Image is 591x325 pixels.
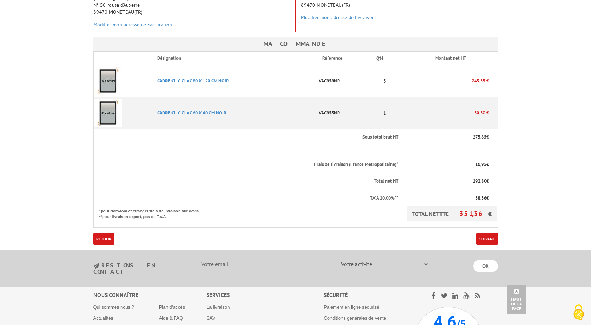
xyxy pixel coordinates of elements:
a: Paiement en ligne sécurisé [324,304,379,310]
p: T.V.A 20,00%** [99,195,398,202]
th: Qté [371,52,399,65]
a: CADRE CLIC-CLAC 80 X 120 CM NOIR [157,78,229,84]
div: Nous connaître [93,291,207,299]
td: 1 [371,97,399,129]
a: Qui sommes nous ? [93,304,135,310]
input: Votre email [197,258,325,270]
div: Sécurité [324,291,413,299]
th: Référence [317,52,371,65]
th: Frais de livraison (France Metropolitaine)* [93,156,399,173]
a: Modifier mon adresse de Livraison [301,14,375,21]
p: *pour dom-tom et étranger frais de livraison sur devis **pour livraison export, pas de T.V.A [99,206,206,220]
a: CADRE CLIC-CLAC 60 X 40 CM NOIR [157,110,226,116]
p: € [405,134,489,141]
th: Sous total brut HT [93,129,399,146]
a: Aide & FAQ [159,315,183,321]
span: 292,80 [473,178,486,184]
p: Montant net HT [405,55,497,62]
p: € [405,178,489,185]
img: CADRE CLIC-CLAC 60 X 40 CM NOIR [94,99,122,127]
a: Suivant [476,233,498,245]
span: 351,36 [459,210,488,218]
p: VAC959NR [317,75,371,87]
a: La livraison [207,304,230,310]
a: Conditions générales de vente [324,315,386,321]
a: Plan d'accès [159,304,185,310]
td: 3 [371,65,399,97]
p: € [405,161,489,168]
span: 58,56 [475,195,486,201]
img: newsletter.jpg [93,263,99,269]
th: Désignation [152,52,317,65]
a: Actualités [93,315,113,321]
p: 30,30 € [399,107,489,119]
a: Retour [93,233,114,245]
div: Services [207,291,324,299]
h3: Ma commande [93,37,498,51]
button: Cookies (fenêtre modale) [566,301,591,325]
h3: restons en contact [93,262,187,275]
img: Cookies (fenêtre modale) [570,304,587,321]
p: TOTAL NET TTC € [407,206,497,221]
th: Total net HT [93,173,399,190]
img: CADRE CLIC-CLAC 80 X 120 CM NOIR [94,67,122,95]
p: 245,55 € [399,75,489,87]
a: SAV [207,315,215,321]
span: 275,85 [473,134,486,140]
span: 16,95 [475,161,486,167]
a: Haut de la page [507,285,526,314]
p: € [405,195,489,202]
input: OK [473,260,498,272]
p: VAC955NR [317,107,371,119]
a: Modifier mon adresse de Facturation [93,21,172,28]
